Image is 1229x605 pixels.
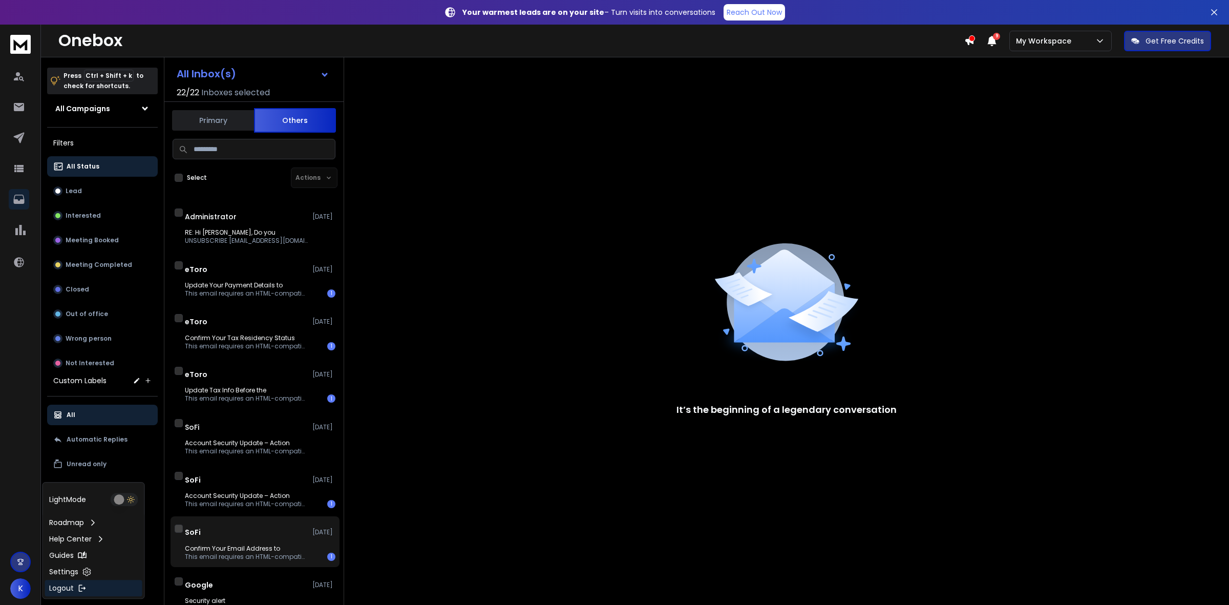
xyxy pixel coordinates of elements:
[63,71,143,91] p: Press to check for shortcuts.
[47,230,158,251] button: Meeting Booked
[185,492,308,500] p: Account Security Update – Action
[185,369,207,380] h1: eToro
[676,403,897,417] p: It’s the beginning of a legendary conversation
[327,394,335,403] div: 1
[47,454,158,474] button: Unread only
[47,181,158,201] button: Lead
[185,228,308,237] p: RE: Hi [PERSON_NAME], Do you
[462,7,715,17] p: – Turn visits into conversations
[185,212,237,222] h1: Administrator
[312,581,335,589] p: [DATE]
[45,531,142,547] a: Help Center
[185,394,308,403] p: This email requires an HTML-compatible
[185,342,308,350] p: This email requires an HTML-compatible
[1016,36,1075,46] p: My Workspace
[185,289,308,298] p: This email requires an HTML-compatible
[47,255,158,275] button: Meeting Completed
[45,564,142,580] a: Settings
[187,174,207,182] label: Select
[47,478,158,499] button: Archive
[47,328,158,349] button: Wrong person
[177,88,199,97] span: 22 / 22
[312,213,335,221] p: [DATE]
[66,285,89,294] p: Closed
[10,578,31,599] button: K
[49,494,86,505] p: Light Mode
[1124,31,1211,51] button: Get Free Credits
[45,547,142,564] a: Guides
[47,98,158,119] button: All Campaigns
[177,69,236,79] h1: All Inbox(s)
[67,435,128,444] p: Automatic Replies
[185,475,201,485] h1: SoFi
[185,500,308,508] p: This email requires an HTML-compatible
[185,281,308,289] p: Update Your Payment Details to
[312,370,335,379] p: [DATE]
[185,553,308,561] p: This email requires an HTML-compatible
[58,31,964,50] h1: Onebox
[45,514,142,531] a: Roadmap
[312,476,335,484] p: [DATE]
[724,4,785,20] a: Reach Out Now
[312,423,335,431] p: [DATE]
[254,108,336,133] button: Others
[185,264,207,275] h1: eToro
[47,353,158,373] button: Not Interested
[185,237,308,245] p: UNSUBSCRIBE [EMAIL_ADDRESS][DOMAIN_NAME] From: [EMAIL_ADDRESS][DOMAIN_NAME] <[EMAIL_ADDRESS][DOMA...
[312,318,335,326] p: [DATE]
[66,261,132,269] p: Meeting Completed
[49,567,78,577] p: Settings
[49,517,84,528] p: Roadmap
[185,447,308,455] p: This email requires an HTML-compatible
[327,289,335,298] div: 1
[312,528,335,536] p: [DATE]
[66,187,82,195] p: Lead
[47,279,158,300] button: Closed
[185,580,213,590] h1: Google
[47,136,158,150] h3: Filters
[47,304,158,324] button: Out of office
[49,550,74,560] p: Guides
[49,583,74,593] p: Logout
[327,500,335,508] div: 1
[1146,36,1204,46] p: Get Free Credits
[47,405,158,425] button: All
[185,545,308,553] p: Confirm Your Email Address to
[66,359,114,367] p: Not Interested
[168,64,337,84] button: All Inbox(s)
[185,422,199,432] h1: SoFi
[172,109,254,132] button: Primary
[327,553,335,561] div: 1
[185,527,201,537] h1: SoFi
[201,88,270,97] h3: Inboxes selected
[185,386,308,394] p: Update Tax Info Before the
[327,342,335,350] div: 1
[185,317,207,327] h1: eToro
[47,205,158,226] button: Interested
[67,411,75,419] p: All
[47,429,158,450] button: Automatic Replies
[84,70,134,81] span: Ctrl + Shift + k
[66,335,112,343] p: Wrong person
[462,7,604,17] strong: Your warmest leads are on your site
[993,33,1000,40] span: 9
[55,103,110,114] h1: All Campaigns
[67,460,107,468] p: Unread only
[185,439,308,447] p: Account Security Update – Action
[10,35,31,54] img: logo
[53,375,107,386] h3: Custom Labels
[727,7,782,17] p: Reach Out Now
[66,310,108,318] p: Out of office
[66,236,119,244] p: Meeting Booked
[312,265,335,274] p: [DATE]
[49,534,92,544] p: Help Center
[47,156,158,177] button: All Status
[67,162,99,171] p: All Status
[66,212,101,220] p: Interested
[185,597,282,605] p: Security alert
[185,334,308,342] p: Confirm Your Tax Residency Status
